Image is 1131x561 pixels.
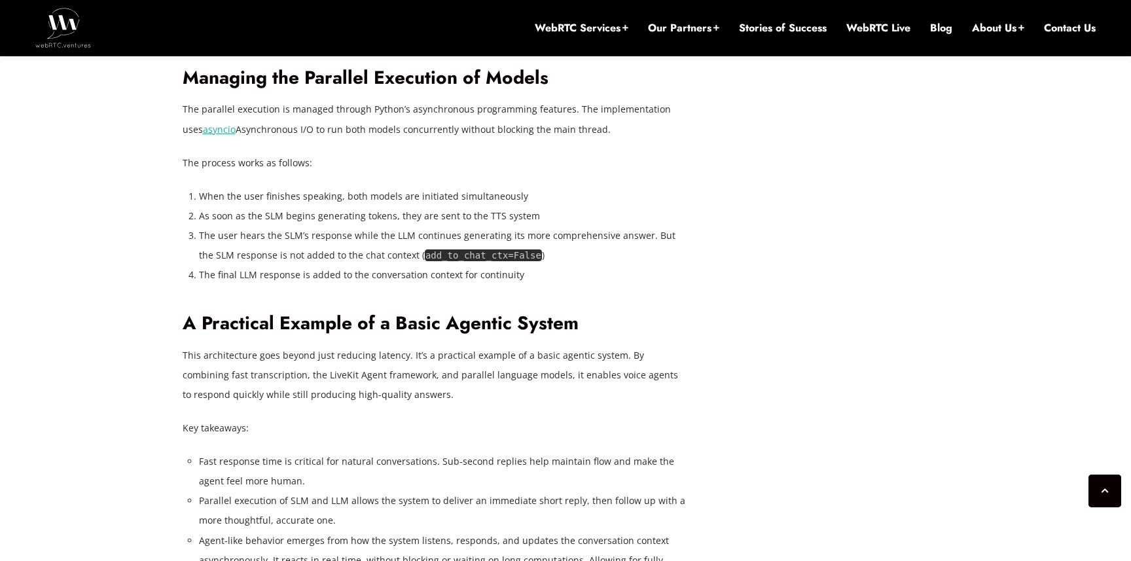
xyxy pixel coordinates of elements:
[199,187,687,206] li: When the user finishes speaking, both models are initiated simultaneously
[199,226,687,265] li: The user hears the SLM’s response while the LLM continues generating its more comprehensive answe...
[183,67,687,90] h2: Managing the Parallel Execution of Models
[183,418,687,438] p: Key takeaways:
[35,8,91,47] img: WebRTC.ventures
[183,153,687,173] p: The process works as follows:
[199,206,687,226] li: As soon as the SLM begins generating tokens, they are sent to the TTS system
[1044,21,1096,35] a: Contact Us
[199,452,687,491] li: Fast response time is critical for natural conversations. Sub-second replies help maintain flow a...
[972,21,1024,35] a: About Us
[183,346,687,405] p: This architecture goes beyond just reducing latency. It’s a practical example of a basic agentic ...
[203,123,236,136] a: asyncio
[199,491,687,530] li: Parallel execution of SLM and LLM allows the system to deliver an immediate short reply, then fol...
[199,265,687,285] li: The final LLM response is added to the conversation context for continuity
[183,100,687,139] p: The parallel execution is managed through Python’s asynchronous programming features. The impleme...
[648,21,719,35] a: Our Partners
[846,21,910,35] a: WebRTC Live
[739,21,827,35] a: Stories of Success
[183,312,687,335] h2: A Practical Example of a Basic Agentic System
[425,249,543,262] code: add_to_chat_ctx=False
[535,21,628,35] a: WebRTC Services
[930,21,952,35] a: Blog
